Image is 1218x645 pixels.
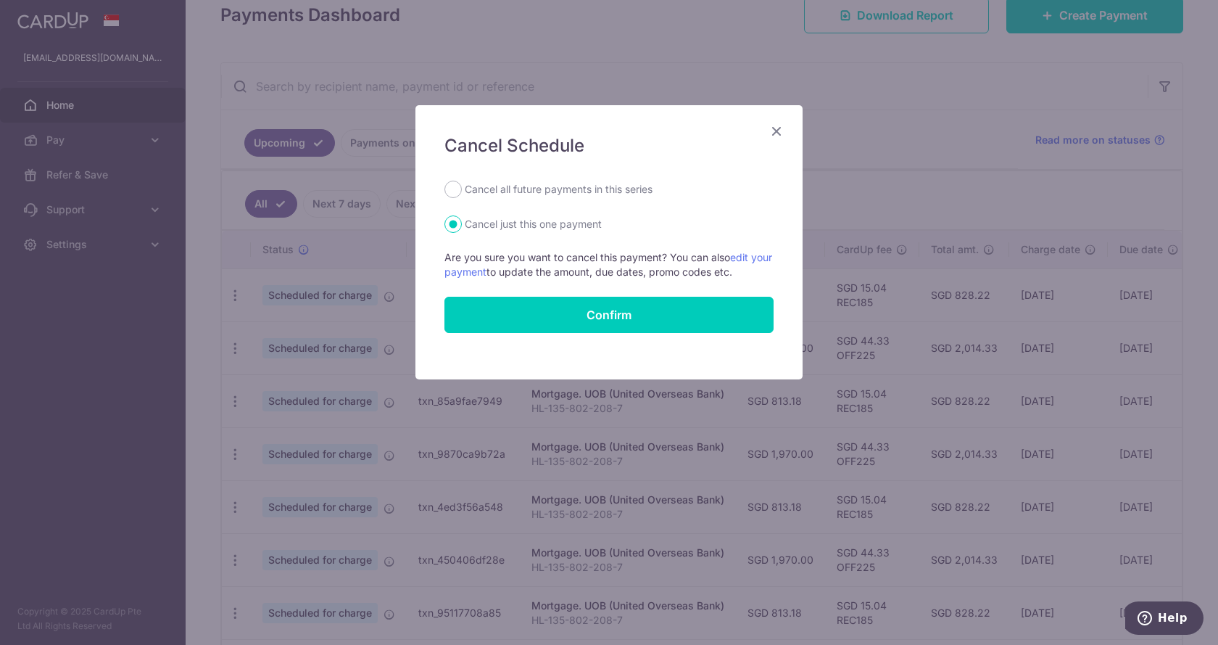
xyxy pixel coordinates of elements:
[444,134,774,157] h5: Cancel Schedule
[1125,601,1203,638] iframe: Opens a widget where you can find more information
[768,123,785,140] button: Close
[465,181,652,198] label: Cancel all future payments in this series
[444,297,774,333] input: Confirm
[465,215,602,233] label: Cancel just this one payment
[444,250,774,279] p: Are you sure you want to cancel this payment? You can also to update the amount, due dates, promo...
